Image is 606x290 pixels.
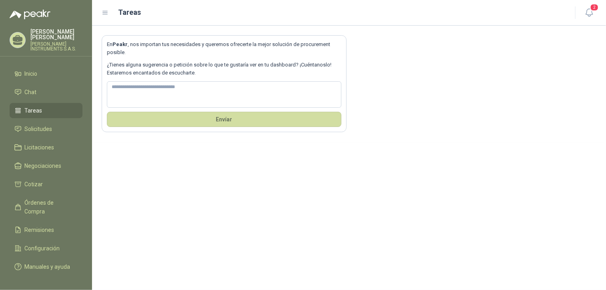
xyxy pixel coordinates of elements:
[10,140,82,155] a: Licitaciones
[10,241,82,256] a: Configuración
[25,244,60,253] span: Configuración
[10,222,82,238] a: Remisiones
[10,121,82,137] a: Solicitudes
[30,42,82,51] p: [PERSON_NAME] INSTRUMENTS S.A.S.
[25,161,62,170] span: Negociaciones
[10,195,82,219] a: Órdenes de Compra
[25,226,54,234] span: Remisiones
[10,259,82,274] a: Manuales y ayuda
[25,69,38,78] span: Inicio
[10,66,82,81] a: Inicio
[10,85,82,100] a: Chat
[25,262,70,271] span: Manuales y ayuda
[25,106,42,115] span: Tareas
[10,10,50,19] img: Logo peakr
[25,143,54,152] span: Licitaciones
[25,125,52,133] span: Solicitudes
[112,41,128,47] b: Peakr
[25,180,43,189] span: Cotizar
[10,103,82,118] a: Tareas
[25,88,37,97] span: Chat
[25,198,75,216] span: Órdenes de Compra
[30,29,82,40] p: [PERSON_NAME] [PERSON_NAME]
[10,177,82,192] a: Cotizar
[107,40,341,57] p: En , nos importan tus necesidades y queremos ofrecerte la mejor solución de procurement posible.
[10,158,82,173] a: Negociaciones
[107,61,341,77] p: ¿Tienes alguna sugerencia o petición sobre lo que te gustaría ver en tu dashboard? ¡Cuéntanoslo! ...
[582,6,596,20] button: 2
[118,7,141,18] h1: Tareas
[107,112,341,127] button: Envíar
[590,4,599,11] span: 2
